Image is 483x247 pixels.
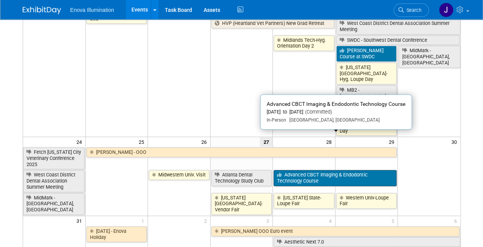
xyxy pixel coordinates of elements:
a: Advanced CBCT Imaging & Endodontic Technology Course [274,170,397,186]
a: MidMark - [GEOGRAPHIC_DATA], [GEOGRAPHIC_DATA] [398,46,460,68]
a: HVP (Heartland Vet Partners) New Grad Retreat [211,18,334,28]
img: ExhibitDay [23,7,61,14]
a: MB2 - [GEOGRAPHIC_DATA][US_STATE] Hygiene Education [336,85,397,113]
a: Search [393,3,429,17]
span: [GEOGRAPHIC_DATA], [GEOGRAPHIC_DATA] [286,117,380,123]
span: 25 [138,137,148,147]
a: [US_STATE][GEOGRAPHIC_DATA]-Vendor Fair [211,193,272,215]
a: MidMark - [GEOGRAPHIC_DATA], [GEOGRAPHIC_DATA] [23,193,85,215]
span: In-Person [267,117,286,123]
span: Advanced CBCT Imaging & Endodontic Technology Course [267,101,405,107]
span: 3 [266,216,272,226]
span: 1 [141,216,148,226]
a: Aesthetic Next 7.0 [274,237,460,247]
span: 27 [260,137,272,147]
a: Midlands Tech-Hyg. Orientation Day 2 [274,35,334,51]
span: 2 [203,216,210,226]
span: 30 [451,137,460,147]
img: JeffD Dyll [439,3,453,17]
span: 4 [328,216,335,226]
a: [PERSON_NAME] Course at SWDC [336,46,397,61]
div: [DATE] to [DATE] [267,109,405,115]
a: [DATE] - Enova Holiday [86,226,147,242]
span: 28 [325,137,335,147]
a: [US_STATE][GEOGRAPHIC_DATA]-Hyg. Loupe Day [336,63,397,84]
span: Enova Illumination [70,7,114,13]
a: Midwestern Univ. Visit [149,170,209,180]
span: 5 [390,216,397,226]
a: [PERSON_NAME] OOO Euro event [211,226,460,236]
a: Atlanta Dental Technology Study Club [211,170,272,186]
span: 31 [76,216,85,226]
span: 26 [201,137,210,147]
a: [PERSON_NAME] - OOO [86,147,397,157]
a: Western Univ-Loupe Fair [336,193,397,209]
a: Fetch [US_STATE] City Veterinary Conference 2025 [23,147,85,169]
a: SWDC - Southwest Dental Conference [336,35,460,45]
span: 24 [76,137,85,147]
span: 29 [388,137,397,147]
a: West Coast District Dental Association Summer Meeting [336,18,460,34]
a: West Coast District Dental Association Summer Meeting [23,170,85,192]
span: Search [404,7,422,13]
span: 6 [453,216,460,226]
a: [US_STATE] State-Loupe Fair [274,193,334,209]
span: (Committed) [303,109,332,115]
